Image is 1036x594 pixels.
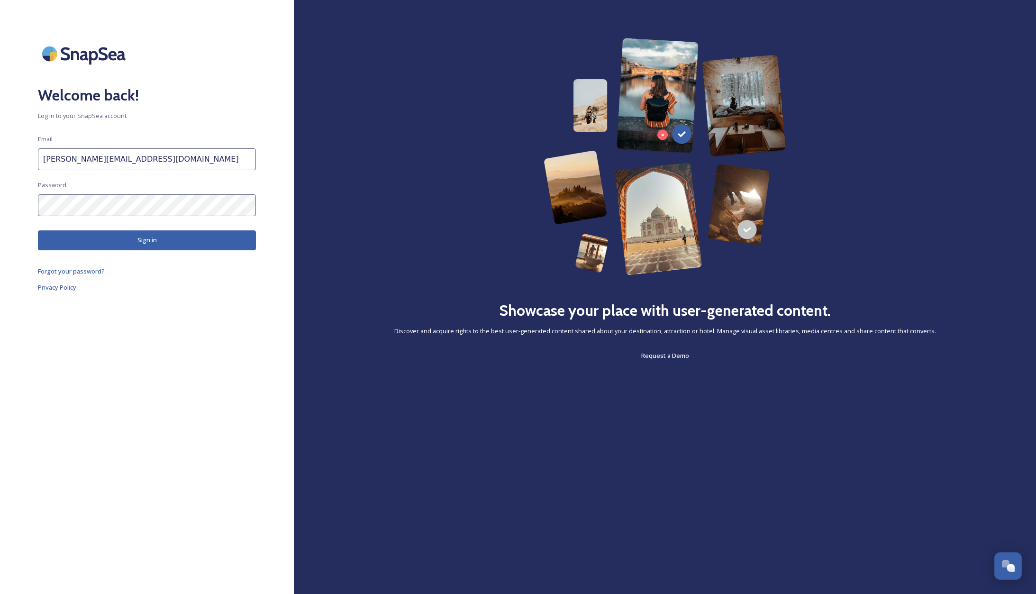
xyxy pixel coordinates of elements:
span: Request a Demo [641,351,689,360]
span: Privacy Policy [38,283,76,292]
input: john.doe@snapsea.io [38,148,256,170]
img: 63b42ca75bacad526042e722_Group%20154-p-800.png [544,38,786,275]
a: Privacy Policy [38,282,256,293]
span: Email [38,135,53,144]
a: Forgot your password? [38,265,256,277]
span: Log in to your SnapSea account [38,111,256,120]
span: Discover and acquire rights to the best user-generated content shared about your destination, att... [394,327,936,336]
button: Open Chat [994,552,1022,580]
span: Password [38,181,66,190]
h2: Welcome back! [38,84,256,107]
span: Forgot your password? [38,267,105,275]
h2: Showcase your place with user-generated content. [499,299,831,322]
button: Sign in [38,230,256,250]
a: Request a Demo [641,350,689,361]
img: SnapSea Logo [38,38,133,70]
